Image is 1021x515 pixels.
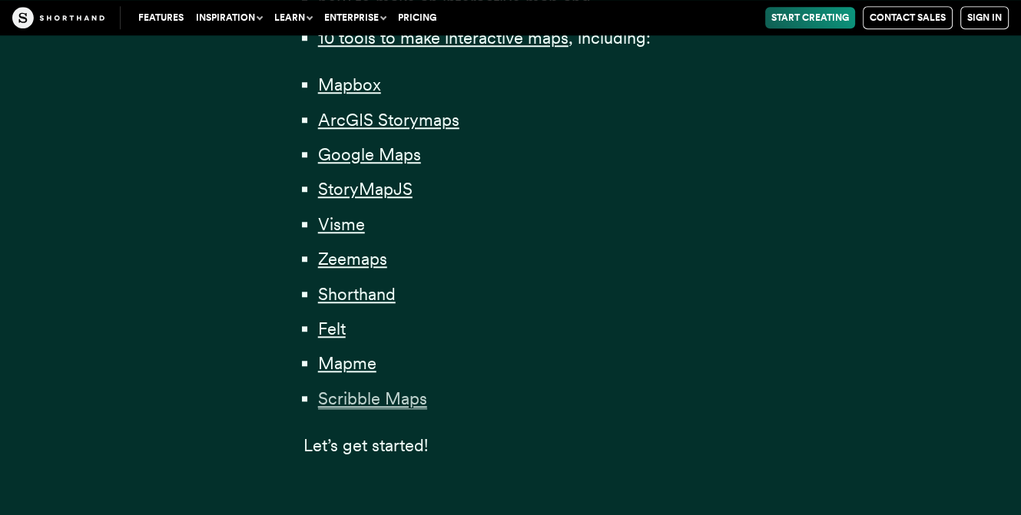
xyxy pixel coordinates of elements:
a: Features [132,7,190,28]
span: Let’s get started! [303,435,428,455]
button: Inspiration [190,7,268,28]
a: Zeemaps [318,249,387,269]
span: , including: [569,28,651,48]
a: StoryMapJS [318,179,413,199]
a: 10 tools to make interactive maps [318,28,569,48]
button: Enterprise [318,7,392,28]
a: Mapme [318,353,376,373]
a: Google Maps [318,144,421,164]
a: ArcGIS Storymaps [318,110,459,130]
a: Contact Sales [863,6,953,29]
a: Felt [318,319,346,338]
img: The Craft [12,7,104,28]
a: Pricing [392,7,443,28]
a: Shorthand [318,284,396,304]
button: Learn [268,7,318,28]
a: Scribble Maps [318,388,427,408]
a: Sign in [960,6,1009,29]
a: Visme [318,214,365,234]
a: Mapbox [318,74,381,94]
a: Start Creating [765,7,855,28]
